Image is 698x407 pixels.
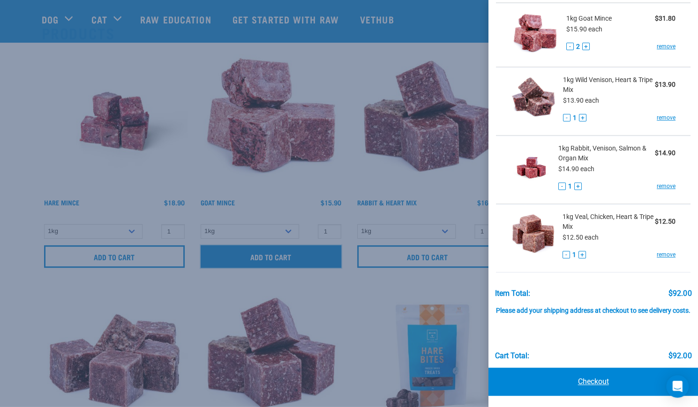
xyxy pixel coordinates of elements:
img: Wild Venison, Heart & Tripe Mix [511,75,555,123]
button: - [566,43,574,50]
a: Checkout [488,368,698,396]
strong: $14.90 [655,149,675,157]
button: + [574,182,582,190]
div: Please add your shipping address at checkout to see delivery costs. [495,298,692,315]
a: remove [657,113,675,122]
button: - [558,182,566,190]
div: $92.00 [668,352,691,360]
span: 1 [568,181,572,191]
button: + [582,43,590,50]
span: 1kg Veal, Chicken, Heart & Tripe Mix [563,212,655,232]
span: 1kg Goat Mince [566,14,612,23]
div: Item Total: [495,289,530,298]
span: $14.90 each [558,165,594,173]
span: $13.90 each [563,97,599,104]
span: $15.90 each [566,25,602,33]
span: 1kg Wild Venison, Heart & Tripe Mix [563,75,655,95]
span: 1 [573,113,577,123]
a: remove [657,182,675,190]
button: - [563,251,570,258]
strong: $31.80 [655,15,675,22]
span: 1 [572,250,576,260]
div: $92.00 [668,289,691,298]
span: 2 [576,42,580,52]
strong: $12.50 [655,218,675,225]
img: Veal, Chicken, Heart & Tripe Mix [511,212,555,260]
img: Goat Mince [511,11,559,59]
strong: $13.90 [655,81,675,88]
a: remove [657,250,675,259]
div: Open Intercom Messenger [666,375,689,398]
span: $12.50 each [563,234,599,241]
button: + [578,251,586,258]
div: Cart total: [495,352,529,360]
img: Rabbit, Venison, Salmon & Organ Mix [511,143,551,192]
span: 1kg Rabbit, Venison, Salmon & Organ Mix [558,143,655,163]
button: + [579,114,586,121]
a: remove [657,42,675,51]
button: - [563,114,570,121]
